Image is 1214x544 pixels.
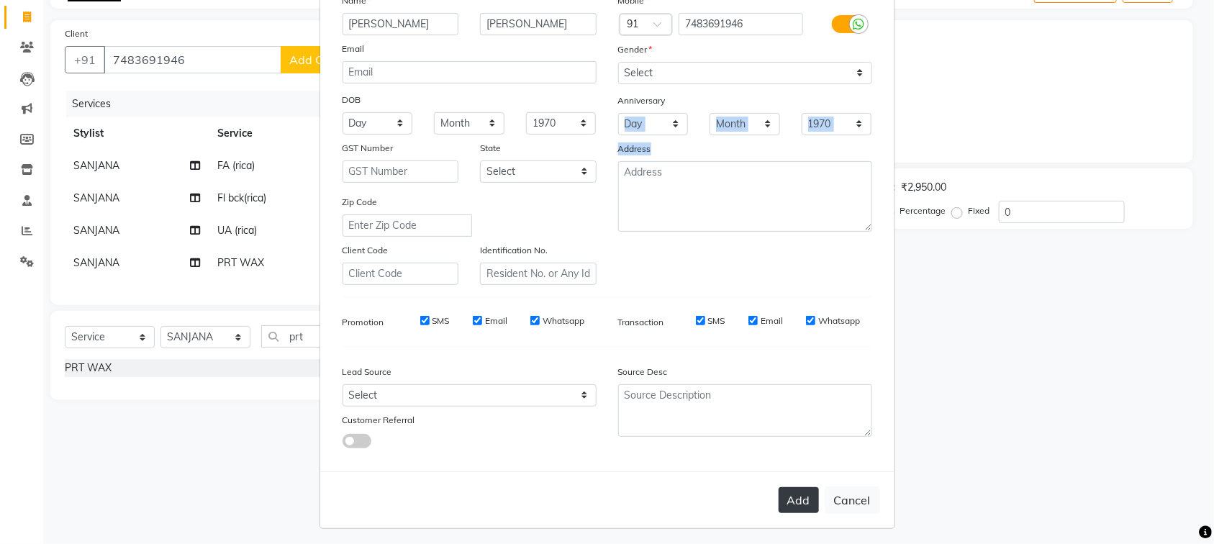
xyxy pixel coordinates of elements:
[825,486,880,514] button: Cancel
[480,142,501,155] label: State
[343,196,378,209] label: Zip Code
[343,142,394,155] label: GST Number
[480,263,597,285] input: Resident No. or Any Id
[543,314,584,327] label: Whatsapp
[618,43,653,56] label: Gender
[432,314,450,327] label: SMS
[618,142,651,155] label: Address
[343,214,472,237] input: Enter Zip Code
[679,13,803,35] input: Mobile
[761,314,783,327] label: Email
[343,244,389,257] label: Client Code
[618,316,664,329] label: Transaction
[480,244,548,257] label: Identification No.
[343,414,415,427] label: Customer Referral
[343,160,459,183] input: GST Number
[618,94,666,107] label: Anniversary
[480,13,597,35] input: Last Name
[343,263,459,285] input: Client Code
[343,316,384,329] label: Promotion
[343,94,361,106] label: DOB
[485,314,507,327] label: Email
[708,314,725,327] label: SMS
[343,366,392,378] label: Lead Source
[343,61,597,83] input: Email
[779,487,819,513] button: Add
[818,314,860,327] label: Whatsapp
[343,42,365,55] label: Email
[618,366,668,378] label: Source Desc
[343,13,459,35] input: First Name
